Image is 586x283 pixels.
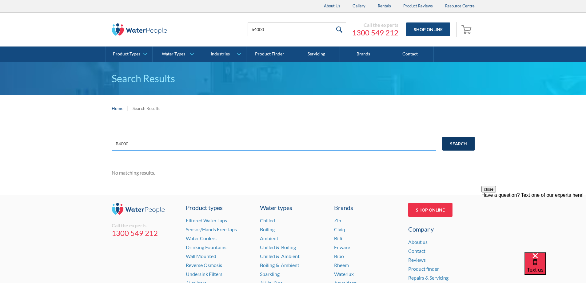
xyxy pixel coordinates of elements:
[442,137,475,151] input: Search
[461,24,473,34] img: shopping cart
[186,271,222,277] a: Undersink Filters
[248,22,346,36] input: Search products
[260,253,300,259] a: Chilled & Ambient
[186,203,252,212] a: Product types
[334,226,345,232] a: Civiq
[112,71,475,86] h1: Search Results
[334,253,344,259] a: Bibo
[334,262,349,268] a: Rheem
[112,169,475,176] div: No matching results.
[126,104,130,112] div: |
[352,28,398,37] a: 1300 549 212
[113,51,140,57] div: Product Types
[112,222,178,228] div: Call the experts
[153,46,199,62] a: Water Types
[186,235,217,241] a: Water Coolers
[334,203,401,212] div: Brands
[112,228,178,238] a: 1300 549 212
[133,105,160,111] div: Search Results
[260,262,299,268] a: Boiling & Ambient
[408,203,452,217] a: Shop Online
[334,271,354,277] a: Waterlux
[334,217,341,223] a: Zip
[112,23,167,36] img: The Water People
[260,244,296,250] a: Chilled & Boiling
[408,248,425,254] a: Contact
[199,46,246,62] a: Industries
[260,271,280,277] a: Sparkling
[340,46,387,62] a: Brands
[260,235,278,241] a: Ambient
[112,137,436,151] input: e.g. chilled water cooler
[481,186,586,260] iframe: podium webchat widget prompt
[112,105,123,111] a: Home
[162,51,185,57] div: Water Types
[260,217,275,223] a: Chilled
[211,51,230,57] div: Industries
[186,262,222,268] a: Reverse Osmosis
[524,252,586,283] iframe: podium webchat widget bubble
[460,22,475,37] a: Open empty cart
[106,46,152,62] a: Product Types
[408,239,428,245] a: About us
[186,244,226,250] a: Drinking Fountains
[260,203,326,212] a: Water types
[246,46,293,62] a: Product Finder
[408,224,475,234] div: Company
[186,226,237,232] a: Sensor/Hands Free Taps
[406,22,450,36] a: Shop Online
[186,217,227,223] a: Filtered Water Taps
[352,22,398,28] div: Call the experts
[334,235,342,241] a: Billi
[387,46,434,62] a: Contact
[260,226,275,232] a: Boiling
[408,266,439,272] a: Product finder
[334,244,350,250] a: Enware
[408,257,426,263] a: Reviews
[186,253,216,259] a: Wall Mounted
[408,275,448,281] a: Repairs & Servicing
[293,46,340,62] a: Servicing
